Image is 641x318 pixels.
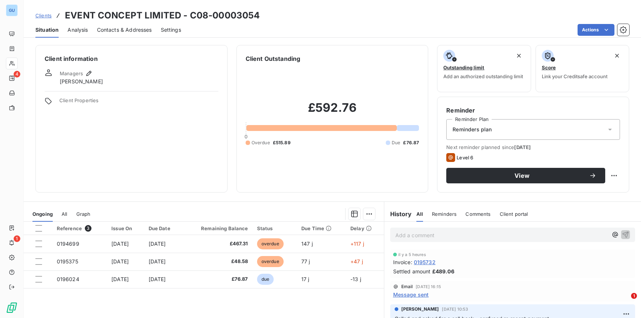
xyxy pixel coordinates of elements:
span: Client Properties [59,97,218,108]
iframe: Intercom live chat [616,293,634,311]
div: Due Time [301,225,342,231]
span: [PERSON_NAME] [60,78,103,85]
span: overdue [257,256,284,267]
span: Client portal [500,211,528,217]
div: Status [257,225,292,231]
span: [DATE] [111,241,129,247]
h6: Client Outstanding [246,54,301,63]
span: Overdue [252,139,270,146]
h3: EVENT CONCEPT LIMITED - C08-00003054 [65,9,260,22]
span: £76.87 [403,139,419,146]
h2: £592.76 [246,100,419,122]
span: Email [401,284,413,289]
button: View [446,168,605,183]
span: il y a 5 heures [398,252,426,257]
span: [PERSON_NAME] [401,306,439,312]
span: [DATE] [149,241,166,247]
div: Issue On [111,225,139,231]
span: Due [392,139,400,146]
span: 77 j [301,258,310,265]
span: Situation [35,26,59,34]
img: Logo LeanPay [6,302,18,314]
div: Due Date [149,225,178,231]
button: Actions [578,24,614,36]
span: Next reminder planned since [446,144,620,150]
span: 3 [85,225,91,232]
span: Level 6 [457,155,473,160]
span: Managers [60,70,83,76]
div: Delay [350,225,379,231]
span: 0 [245,134,247,139]
span: £76.87 [187,276,248,283]
span: Analysis [67,26,88,34]
span: £467.31 [187,240,248,248]
span: 17 j [301,276,309,282]
div: Reference [57,225,103,232]
span: Message sent [393,291,429,298]
span: 0196024 [57,276,79,282]
span: 1 [631,293,637,299]
span: £48.58 [187,258,248,265]
span: Graph [76,211,91,217]
span: [DATE] [149,276,166,282]
span: Settings [161,26,181,34]
span: Contacts & Addresses [97,26,152,34]
span: [DATE] [514,144,531,150]
span: [DATE] [111,276,129,282]
span: Invoice : [393,258,412,266]
h6: Reminder [446,106,620,115]
span: 0195732 [414,258,436,266]
span: 0195375 [57,258,78,265]
a: Clients [35,12,52,19]
span: Comments [465,211,491,217]
h6: History [384,210,412,218]
span: [DATE] [111,258,129,265]
span: 147 j [301,241,313,247]
span: due [257,274,274,285]
span: Clients [35,13,52,18]
span: [DATE] 10:53 [442,307,468,311]
span: overdue [257,238,284,249]
span: Score [542,65,556,70]
span: Ongoing [32,211,53,217]
span: Outstanding limit [443,65,484,70]
span: View [455,173,589,179]
span: -13 j [350,276,361,282]
button: ScoreLink your Creditsafe account [536,45,629,92]
div: GU [6,4,18,16]
span: 4 [14,71,20,77]
span: Link your Creditsafe account [542,73,607,79]
span: 0194699 [57,241,79,247]
h6: Client information [45,54,218,63]
span: Add an authorized outstanding limit [443,73,523,79]
span: Reminders plan [453,126,492,133]
span: +117 j [350,241,364,247]
div: Remaining Balance [187,225,248,231]
span: £515.89 [273,139,291,146]
span: All [416,211,423,217]
span: [DATE] 16:15 [416,284,441,289]
button: Outstanding limitAdd an authorized outstanding limit [437,45,531,92]
span: [DATE] [149,258,166,265]
span: £489.06 [432,267,454,275]
span: +47 j [350,258,363,265]
span: 1 [14,235,20,242]
span: Settled amount [393,267,431,275]
span: All [62,211,67,217]
span: Reminders [432,211,457,217]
